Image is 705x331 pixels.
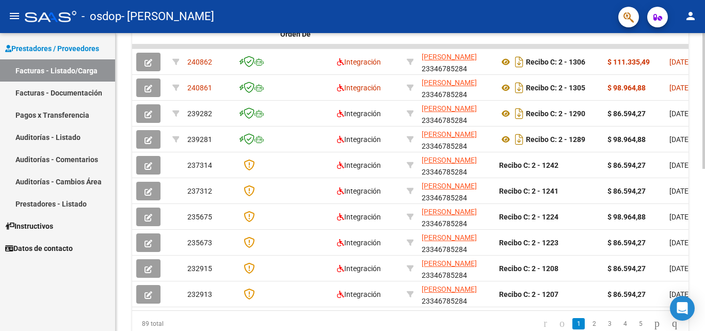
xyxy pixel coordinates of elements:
span: [PERSON_NAME] [422,156,477,164]
span: 232915 [187,264,212,273]
span: Integración [337,213,381,221]
strong: Recibo C: 2 - 1305 [526,84,585,92]
datatable-header-cell: Razón Social [418,11,495,57]
span: [DATE] [669,161,691,169]
strong: $ 98.964,88 [607,135,646,144]
span: [DATE] [669,58,691,66]
span: [PERSON_NAME] [422,233,477,242]
datatable-header-cell: Monto [603,11,665,57]
a: 4 [619,318,631,329]
span: [DATE] [669,213,691,221]
span: [DATE] [669,264,691,273]
span: [PERSON_NAME] [422,130,477,138]
strong: Recibo C: 2 - 1208 [499,264,558,273]
span: 235673 [187,239,212,247]
span: Integración [337,290,381,298]
i: Descargar documento [512,54,526,70]
span: Integración [337,84,381,92]
span: 232913 [187,290,212,298]
span: 237314 [187,161,212,169]
span: Integración [337,161,381,169]
strong: $ 86.594,27 [607,187,646,195]
div: 23346785284 [422,51,491,73]
span: 240862 [187,58,212,66]
span: [DATE] [669,187,691,195]
span: Integración [337,135,381,144]
a: 2 [588,318,600,329]
span: Integración [337,239,381,247]
div: 23346785284 [422,154,491,176]
div: 23346785284 [422,129,491,150]
span: 239282 [187,109,212,118]
a: go to previous page [555,318,569,329]
a: 5 [634,318,647,329]
span: Integración [337,264,381,273]
span: Datos de contacto [5,243,73,254]
span: [PERSON_NAME] [422,259,477,267]
span: Facturado x Orden De [280,18,319,38]
strong: Recibo C: 2 - 1241 [499,187,558,195]
strong: Recibo C: 2 - 1224 [499,213,558,221]
strong: $ 86.594,27 [607,161,646,169]
div: 23346785284 [422,206,491,228]
span: [DATE] [669,109,691,118]
span: [DATE] [669,84,691,92]
strong: $ 98.964,88 [607,84,646,92]
span: [PERSON_NAME] [422,53,477,61]
i: Descargar documento [512,131,526,148]
a: 3 [603,318,616,329]
span: [PERSON_NAME] [422,208,477,216]
i: Descargar documento [512,80,526,96]
i: Descargar documento [512,105,526,122]
datatable-header-cell: ID [183,11,235,57]
span: Integración [337,109,381,118]
span: [PERSON_NAME] [422,104,477,113]
div: 23346785284 [422,77,491,99]
span: Integración [337,58,381,66]
span: 235675 [187,213,212,221]
datatable-header-cell: CAE [235,11,276,57]
strong: Recibo C: 2 - 1223 [499,239,558,247]
strong: $ 111.335,49 [607,58,650,66]
span: Prestadores / Proveedores [5,43,99,54]
strong: $ 86.594,27 [607,264,646,273]
datatable-header-cell: CPBT [495,11,603,57]
span: [DATE] [669,290,691,298]
mat-icon: menu [8,10,21,22]
datatable-header-cell: Facturado x Orden De [276,11,333,57]
strong: $ 86.594,27 [607,290,646,298]
div: 23346785284 [422,258,491,279]
a: go to last page [667,318,682,329]
div: Open Intercom Messenger [670,296,695,321]
strong: Recibo C: 2 - 1290 [526,109,585,118]
span: Instructivos [5,220,53,232]
datatable-header-cell: Area [333,11,403,57]
a: 1 [572,318,585,329]
span: 239281 [187,135,212,144]
span: [PERSON_NAME] [422,285,477,293]
div: 23346785284 [422,283,491,305]
strong: Recibo C: 2 - 1306 [526,58,585,66]
span: 237312 [187,187,212,195]
span: Integración [337,187,381,195]
span: 240861 [187,84,212,92]
strong: $ 86.594,27 [607,109,646,118]
div: 23346785284 [422,103,491,124]
span: [PERSON_NAME] [422,182,477,190]
span: - osdop [82,5,121,28]
a: go to next page [650,318,664,329]
mat-icon: person [684,10,697,22]
div: 23346785284 [422,232,491,254]
span: [DATE] [669,135,691,144]
strong: $ 98.964,88 [607,213,646,221]
strong: Recibo C: 2 - 1242 [499,161,558,169]
span: [DATE] [669,239,691,247]
strong: Recibo C: 2 - 1207 [499,290,558,298]
strong: $ 86.594,27 [607,239,646,247]
span: - [PERSON_NAME] [121,5,214,28]
span: [PERSON_NAME] [422,78,477,87]
strong: Recibo C: 2 - 1289 [526,135,585,144]
a: go to first page [539,318,552,329]
div: 23346785284 [422,180,491,202]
